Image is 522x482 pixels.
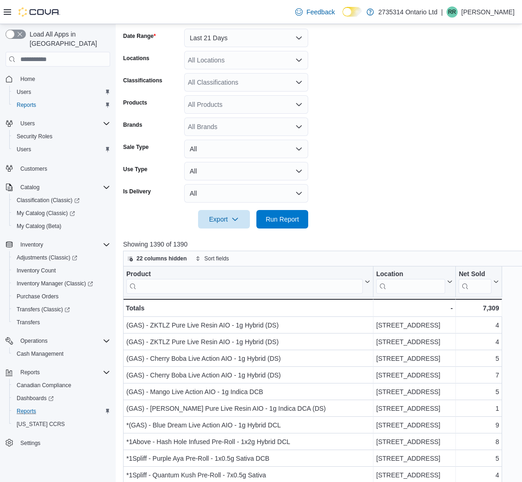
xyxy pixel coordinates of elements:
[17,408,36,415] span: Reports
[13,131,56,142] a: Security Roles
[20,165,47,173] span: Customers
[9,220,114,233] button: My Catalog (Beta)
[123,166,147,173] label: Use Type
[9,194,114,207] a: Classification (Classic)
[17,254,77,261] span: Adjustments (Classic)
[2,161,114,175] button: Customers
[9,86,114,99] button: Users
[126,453,370,464] div: *1Spliff - Purple Aya Pre-Roll - 1x0.5g Sativa DCB
[13,348,110,359] span: Cash Management
[184,140,308,158] button: All
[17,118,38,129] button: Users
[17,280,93,287] span: Inventory Manager (Classic)
[17,182,110,193] span: Catalog
[17,438,44,449] a: Settings
[9,379,114,392] button: Canadian Compliance
[17,335,51,346] button: Operations
[2,366,114,379] button: Reports
[292,3,338,21] a: Feedback
[20,337,48,345] span: Operations
[17,101,36,109] span: Reports
[459,436,499,447] div: 8
[9,347,114,360] button: Cash Management
[459,370,499,381] div: 7
[459,270,491,279] div: Net Sold
[198,210,250,229] button: Export
[17,133,52,140] span: Security Roles
[459,420,499,431] div: 9
[13,291,62,302] a: Purchase Orders
[17,118,110,129] span: Users
[184,184,308,203] button: All
[17,367,110,378] span: Reports
[126,270,370,294] button: Product
[20,75,35,83] span: Home
[126,303,370,314] div: Totals
[17,382,71,389] span: Canadian Compliance
[13,208,110,219] span: My Catalog (Classic)
[126,336,370,347] div: (GAS) - ZKTLZ Pure Live Resin AIO - 1g Hybrid (DS)
[376,320,453,331] div: [STREET_ADDRESS]
[13,144,110,155] span: Users
[459,303,499,314] div: 7,309
[13,304,110,315] span: Transfers (Classic)
[9,277,114,290] a: Inventory Manager (Classic)
[9,251,114,264] a: Adjustments (Classic)
[17,73,110,85] span: Home
[2,238,114,251] button: Inventory
[126,470,370,481] div: *1Spliff - Quantum Kush Pre-Roll - 7x0.5g Sativa
[13,317,110,328] span: Transfers
[123,32,156,40] label: Date Range
[17,395,54,402] span: Dashboards
[17,335,110,346] span: Operations
[13,348,67,359] a: Cash Management
[17,210,75,217] span: My Catalog (Classic)
[9,392,114,405] a: Dashboards
[9,303,114,316] a: Transfers (Classic)
[192,253,233,264] button: Sort fields
[126,436,370,447] div: *1Above - Hash Hole Infused Pre-Roll - 1x2g Hybrid DCL
[126,270,363,294] div: Product
[17,420,65,428] span: [US_STATE] CCRS
[126,370,370,381] div: (GAS) - Cherry Boba Live Action AIO - 1g Hybrid (DS)
[126,420,370,431] div: *(GAS) - Blue Dream Live Action AIO - 1g Hybrid DCL
[459,270,499,294] button: Net Sold
[342,7,362,17] input: Dark Mode
[126,320,370,331] div: (GAS) - ZKTLZ Pure Live Resin AIO - 1g Hybrid (DS)
[17,239,47,250] button: Inventory
[376,386,453,397] div: [STREET_ADDRESS]
[376,436,453,447] div: [STREET_ADDRESS]
[13,317,43,328] a: Transfers
[13,131,110,142] span: Security Roles
[295,56,303,64] button: Open list of options
[256,210,308,229] button: Run Report
[13,406,40,417] a: Reports
[20,439,40,447] span: Settings
[20,241,43,248] span: Inventory
[205,255,229,262] span: Sort fields
[17,367,43,378] button: Reports
[9,405,114,418] button: Reports
[376,453,453,464] div: [STREET_ADDRESS]
[17,146,31,153] span: Users
[17,197,80,204] span: Classification (Classic)
[13,278,97,289] a: Inventory Manager (Classic)
[13,208,79,219] a: My Catalog (Classic)
[126,386,370,397] div: (GAS) - Mango Live Action AIO - 1g Indica DCB
[376,370,453,381] div: [STREET_ADDRESS]
[17,162,110,174] span: Customers
[124,253,191,264] button: 22 columns hidden
[123,121,142,129] label: Brands
[459,403,499,414] div: 1
[13,252,81,263] a: Adjustments (Classic)
[9,130,114,143] button: Security Roles
[123,143,149,151] label: Sale Type
[376,420,453,431] div: [STREET_ADDRESS]
[6,68,110,474] nav: Complex example
[123,99,147,106] label: Products
[13,406,110,417] span: Reports
[17,222,62,230] span: My Catalog (Beta)
[13,380,110,391] span: Canadian Compliance
[376,470,453,481] div: [STREET_ADDRESS]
